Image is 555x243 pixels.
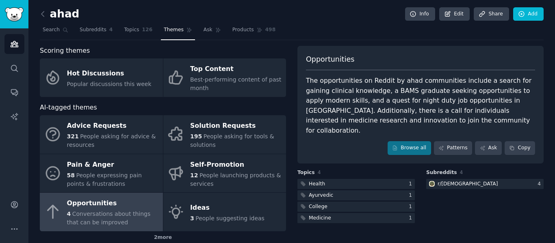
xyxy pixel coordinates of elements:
[309,215,331,222] div: Medicine
[67,67,152,80] div: Hot Discussions
[163,115,286,154] a: Solution Requests195People asking for tools & solutions
[230,24,278,40] a: Products498
[434,141,472,155] a: Patterns
[77,24,115,40] a: Subreddits4
[505,141,535,155] button: Copy
[190,133,274,148] span: People asking for tools & solutions
[513,7,544,21] a: Add
[409,203,415,211] div: 1
[195,215,264,221] span: People suggesting ideas
[297,179,415,189] a: Health1
[163,58,286,97] a: Top ContentBest-performing content of past month
[426,179,544,189] a: Ayurvedar/[DEMOGRAPHIC_DATA]4
[43,26,60,34] span: Search
[109,26,113,34] span: 4
[161,24,195,40] a: Themes
[67,158,159,171] div: Pain & Anger
[67,211,151,226] span: Conversations about things that can be improved
[409,215,415,222] div: 1
[40,58,163,97] a: Hot DiscussionsPopular discussions this week
[190,63,282,76] div: Top Content
[460,170,463,175] span: 4
[306,54,354,65] span: Opportunities
[163,154,286,193] a: Self-Promotion12People launching products & services
[40,115,163,154] a: Advice Requests321People asking for advice & resources
[40,24,71,40] a: Search
[190,201,264,214] div: Ideas
[67,81,152,87] span: Popular discussions this week
[309,203,327,211] div: College
[201,24,224,40] a: Ask
[40,46,90,56] span: Scoring themes
[538,181,544,188] div: 4
[297,202,415,212] a: College1
[190,120,282,133] div: Solution Requests
[190,172,198,178] span: 12
[142,26,153,34] span: 126
[190,158,282,171] div: Self-Promotion
[426,169,457,176] span: Subreddits
[409,192,415,199] div: 1
[439,7,470,21] a: Edit
[40,193,163,231] a: Opportunities4Conversations about things that can be improved
[67,211,71,217] span: 4
[190,215,194,221] span: 3
[190,133,202,140] span: 195
[40,103,97,113] span: AI-tagged themes
[164,26,184,34] span: Themes
[124,26,139,34] span: Topics
[265,26,276,34] span: 498
[67,120,159,133] div: Advice Requests
[309,192,333,199] div: Ayurvedic
[297,169,315,176] span: Topics
[67,172,75,178] span: 58
[429,181,435,187] img: Ayurveda
[67,133,79,140] span: 321
[190,172,281,187] span: People launching products & services
[67,197,159,210] div: Opportunities
[297,190,415,200] a: Ayurvedic1
[388,141,431,155] a: Browse all
[40,8,79,21] h2: ahad
[474,7,509,21] a: Share
[306,76,535,135] div: The opportunities on Reddit by ahad communities include a search for gaining clinical knowledge, ...
[163,193,286,231] a: Ideas3People suggesting ideas
[190,76,281,91] span: Best-performing content of past month
[5,7,24,22] img: GummySearch logo
[40,154,163,193] a: Pain & Anger58People expressing pain points & frustrations
[67,172,142,187] span: People expressing pain points & frustrations
[80,26,106,34] span: Subreddits
[67,133,156,148] span: People asking for advice & resources
[204,26,212,34] span: Ask
[405,7,435,21] a: Info
[297,213,415,223] a: Medicine1
[309,181,325,188] div: Health
[121,24,155,40] a: Topics126
[232,26,254,34] span: Products
[475,141,502,155] a: Ask
[438,181,498,188] div: r/ [DEMOGRAPHIC_DATA]
[318,170,321,175] span: 4
[409,181,415,188] div: 1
